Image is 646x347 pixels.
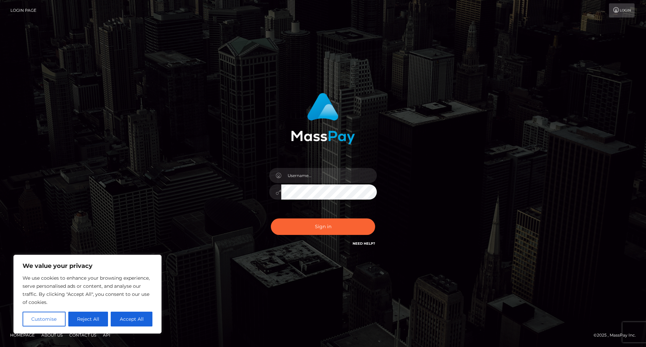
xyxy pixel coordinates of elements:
[100,330,113,340] a: API
[7,330,37,340] a: Homepage
[23,262,152,270] p: We value your privacy
[39,330,65,340] a: About Us
[68,312,108,326] button: Reject All
[10,3,36,18] a: Login Page
[594,332,641,339] div: © 2025 , MassPay Inc.
[67,330,99,340] a: Contact Us
[111,312,152,326] button: Accept All
[23,274,152,306] p: We use cookies to enhance your browsing experience, serve personalised ads or content, and analys...
[353,241,375,246] a: Need Help?
[291,93,355,144] img: MassPay Login
[609,3,635,18] a: Login
[13,255,161,334] div: We value your privacy
[281,168,377,183] input: Username...
[271,218,375,235] button: Sign in
[23,312,66,326] button: Customise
